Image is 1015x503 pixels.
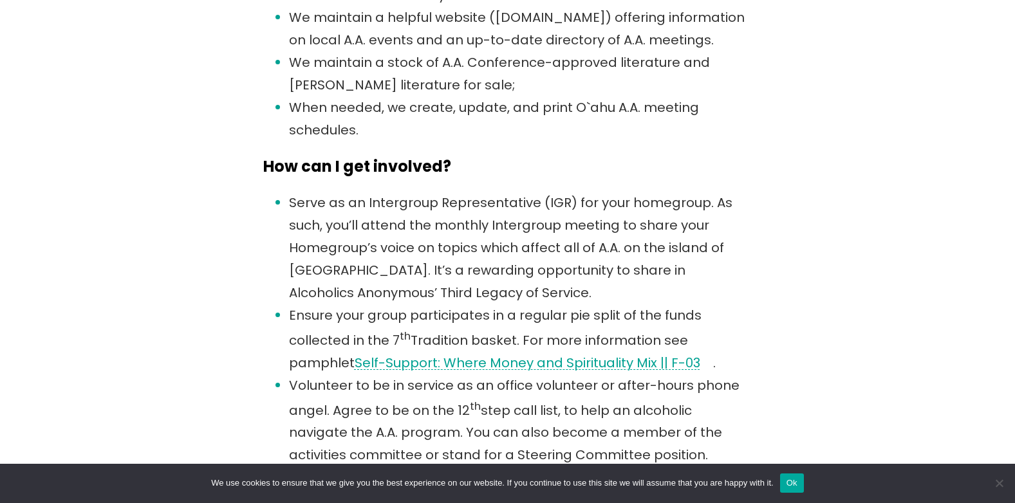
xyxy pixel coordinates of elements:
h4: How can I get involved? [263,157,752,176]
button: Ok [780,473,804,493]
li: Volunteer to be in service as an office volunteer or after-hours phone angel. Agree to be on the ... [289,374,752,467]
li: When needed, we create, update, and print O`ahu A.A. meeting schedules. [289,96,752,142]
a: Self-Support: Where Money and Spirituality Mix || F-03 [355,354,700,372]
li: Ensure your group participates in a regular pie split of the funds collected in the 7 Tradition b... [289,304,752,374]
span: We use cookies to ensure that we give you the best experience on our website. If you continue to ... [211,477,773,489]
span: No [992,477,1005,489]
sup: th [400,329,411,343]
li: We maintain a stock of A.A. Conference-approved literature and [PERSON_NAME] literature for sale; [289,51,752,96]
li: Serve as an Intergroup Representative (IGR) for your homegroup. As such, you’ll attend the monthl... [289,192,752,304]
sup: th [470,399,481,414]
li: We maintain a helpful website ([DOMAIN_NAME]) offering information on local A.A. events and an up... [289,6,752,51]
